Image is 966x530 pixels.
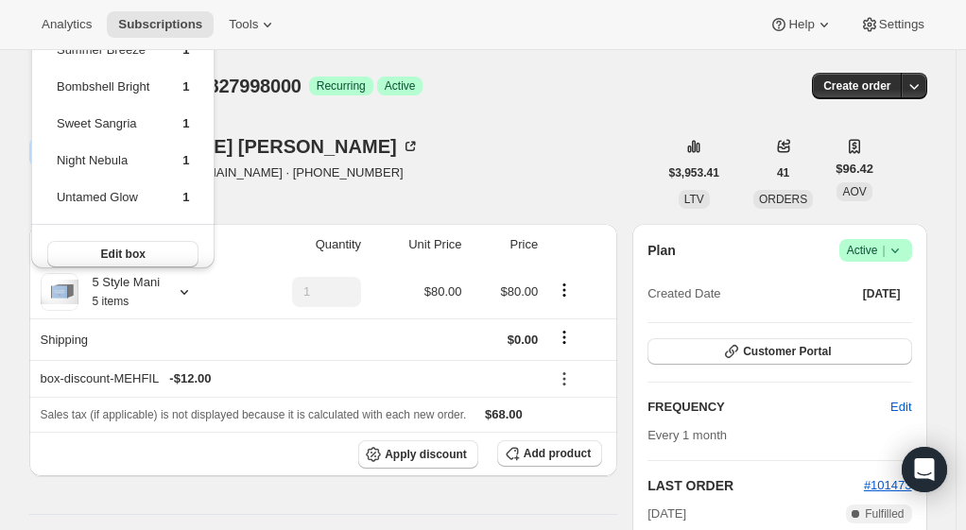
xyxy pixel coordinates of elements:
span: Sales tax (if applicable) is not displayed because it is calculated with each new order. [41,408,467,421]
span: [DATE] [647,504,686,523]
button: Analytics [30,11,103,38]
span: Help [788,17,814,32]
span: Created Date [647,284,720,303]
span: [DATE] [863,286,901,301]
span: 1 [182,190,189,204]
span: $96.42 [836,160,873,179]
button: Subscriptions [107,11,214,38]
th: Quantity [242,224,367,265]
td: Sweet Sangria [56,113,150,148]
span: AOV [842,185,866,198]
span: Active [847,241,905,260]
span: $3,953.41 [669,165,719,180]
span: ORDERS [759,193,807,206]
span: Add product [524,446,591,461]
span: Recurring [317,78,366,94]
div: [PERSON_NAME] [PERSON_NAME] [75,137,420,156]
span: Fulfilled [865,506,904,521]
span: Subscription #13827998000 [60,76,302,96]
span: Subscriptions [118,17,202,32]
button: Help [758,11,844,38]
button: Customer Portal [647,338,911,365]
span: | [882,243,885,258]
button: Edit [879,392,923,422]
td: Night Nebula [56,150,150,185]
h2: FREQUENCY [647,398,890,417]
span: Tools [229,17,258,32]
button: 41 [766,160,801,186]
div: box-discount-MEHFIL [41,369,539,388]
span: 1 [182,153,189,167]
th: Unit Price [367,224,467,265]
span: $0.00 [508,333,539,347]
button: Shipping actions [549,327,579,348]
h2: LAST ORDER [647,476,864,495]
button: #101473 [864,476,912,495]
th: Shipping [29,318,242,360]
span: Edit [890,398,911,417]
button: $3,953.41 [658,160,731,186]
span: Create order [823,78,890,94]
button: Edit box [47,241,199,267]
span: Edit box [101,247,146,262]
span: Settings [879,17,924,32]
span: Apply discount [385,447,467,462]
span: Active [385,78,416,94]
td: Untamed Glow [56,187,150,222]
button: Create order [812,73,902,99]
td: Summer Breeze [56,40,150,75]
button: Tools [217,11,288,38]
span: $68.00 [485,407,523,421]
span: - $12.00 [169,369,211,388]
span: Analytics [42,17,92,32]
button: [DATE] [852,281,912,307]
button: Settings [849,11,936,38]
th: Price [468,224,544,265]
a: #101473 [864,478,912,492]
span: $80.00 [424,284,462,299]
td: Bombshell Bright [56,77,150,111]
div: Open Intercom Messenger [902,447,947,492]
small: 5 items [93,295,129,308]
div: 5 Style Mani [78,273,161,311]
span: Every 1 month [647,428,727,442]
span: $80.00 [500,284,538,299]
button: Product actions [549,280,579,300]
span: Customer Portal [743,344,831,359]
span: LTV [684,193,704,206]
span: 1 [182,79,189,94]
span: 41 [777,165,789,180]
button: Add product [497,440,602,467]
span: 1 [182,116,189,130]
h2: Plan [647,241,676,260]
button: Apply discount [358,440,478,469]
span: [EMAIL_ADDRESS][DOMAIN_NAME] · [PHONE_NUMBER] [75,163,420,182]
